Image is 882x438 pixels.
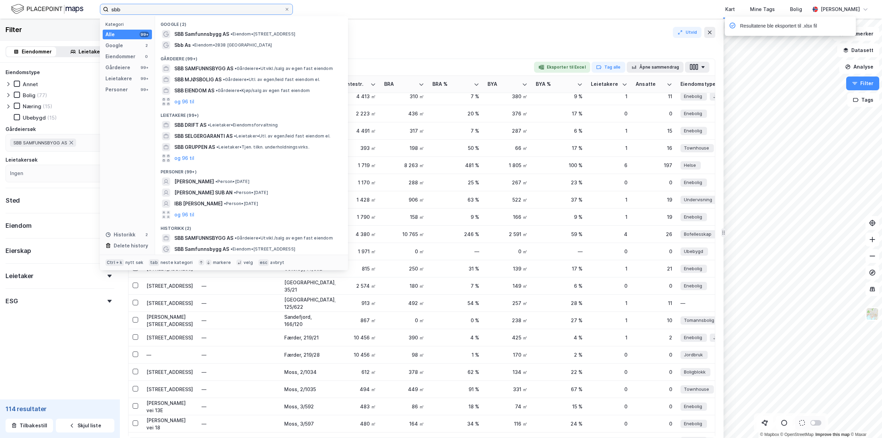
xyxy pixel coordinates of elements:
span: Townhouse [684,386,709,393]
div: 9 % [432,213,479,221]
div: 16 [636,144,672,152]
div: — [202,315,276,326]
div: Moss, 2/1034 [284,368,331,376]
div: Delete history [114,242,148,250]
div: 54 % [432,299,479,307]
img: Z [866,307,879,320]
div: 2 223 ㎡ [339,110,376,117]
div: BYA % [536,81,574,88]
div: 6 % [536,127,583,134]
span: • [234,190,236,195]
div: [PERSON_NAME] vei 13E [146,399,193,414]
span: SBB SAMFUNNSBYGG AS [174,234,233,242]
div: 913 ㎡ [339,299,376,307]
div: 331 ㎡ [488,386,527,393]
div: — [202,298,276,309]
div: 612 ㎡ [339,368,376,376]
button: Analyse [839,60,879,74]
span: Ubebygd [684,248,703,255]
button: Utvid [673,27,702,38]
a: OpenStreetMap [780,432,814,437]
div: Kart [725,5,735,13]
div: BRA % [432,81,471,88]
button: og 96 til [174,98,194,106]
a: Mapbox [760,432,779,437]
div: — [146,351,193,358]
div: 0 [636,368,672,376]
div: — [202,349,276,360]
div: Google (2) [155,16,348,29]
span: Eiendom • [STREET_ADDRESS] [230,31,295,37]
div: 0 [591,248,627,255]
div: 867 ㎡ [339,317,376,324]
div: Gårdeiere [105,63,130,72]
span: Helse [684,162,696,169]
div: 906 ㎡ [384,196,424,203]
span: Enebolig [684,93,702,100]
div: 483 ㎡ [339,403,376,410]
div: 50 % [432,144,479,152]
div: 1 [591,299,627,307]
div: Leietakere [591,81,619,88]
div: 1 [591,144,627,152]
div: 4 491 ㎡ [339,127,376,134]
div: 149 ㎡ [488,282,527,289]
div: Moss, 3/592 [284,403,331,410]
button: og 96 til [174,154,194,162]
div: 0 [636,179,672,186]
div: Ingen [10,169,23,177]
div: neste kategori [161,260,193,265]
div: Sted [6,196,20,205]
div: 6 [591,162,627,169]
div: 0 [591,351,627,358]
div: 2 574 ㎡ [339,282,376,289]
div: 99+ [140,87,149,92]
div: — [202,384,276,395]
div: Eiendomstyper [680,81,747,88]
div: 0 % [432,317,479,324]
div: 98 ㎡ [384,351,424,358]
div: 0 [636,110,672,117]
div: — [202,332,276,343]
div: Eiendomstype [6,68,40,77]
div: Færder, 219/28 [284,351,331,358]
button: Eksporter til Excel [534,62,590,73]
div: Færder, 219/21 [284,334,331,341]
span: SBB SAMFUNNSBYGG AS [13,140,67,145]
button: Tags [847,93,879,107]
div: 0 [636,386,672,393]
span: SBB DRIFT AS [174,121,206,129]
a: Improve this map [816,432,850,437]
div: 4 [591,231,627,238]
div: 20 % [432,110,479,117]
div: 21 [636,265,672,272]
div: 1 790 ㎡ [339,213,376,221]
span: Leietaker • Eiendomsforvaltning [208,122,278,128]
span: Enebolig [684,127,702,134]
div: 522 ㎡ [488,196,527,203]
span: • [223,77,225,82]
button: Åpne sammendrag [627,62,684,73]
div: 2 591 ㎡ [488,231,527,238]
div: 0 [591,110,627,117]
div: Ctrl + k [105,259,124,266]
div: [GEOGRAPHIC_DATA], 35/21 [284,279,331,293]
div: 4 413 ㎡ [339,93,376,100]
div: Leietaker [6,272,33,280]
button: Tag alle [592,62,625,73]
div: 10 456 ㎡ [339,351,376,358]
div: 10 765 ㎡ [384,231,424,238]
div: 2 [636,334,672,341]
div: 22 % [536,368,583,376]
div: 1 170 ㎡ [339,179,376,186]
div: [STREET_ADDRESS] [146,334,193,341]
span: Gårdeiere • Utl. av egen/leid fast eiendom el. [223,77,320,82]
div: 17 % [536,265,583,272]
div: 1 [591,334,627,341]
div: 257 ㎡ [488,299,527,307]
div: Leietakere [79,48,105,56]
div: 198 ㎡ [384,144,424,152]
div: Personer [105,85,128,94]
div: 23 % [536,179,583,186]
div: 481 % [432,162,479,169]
